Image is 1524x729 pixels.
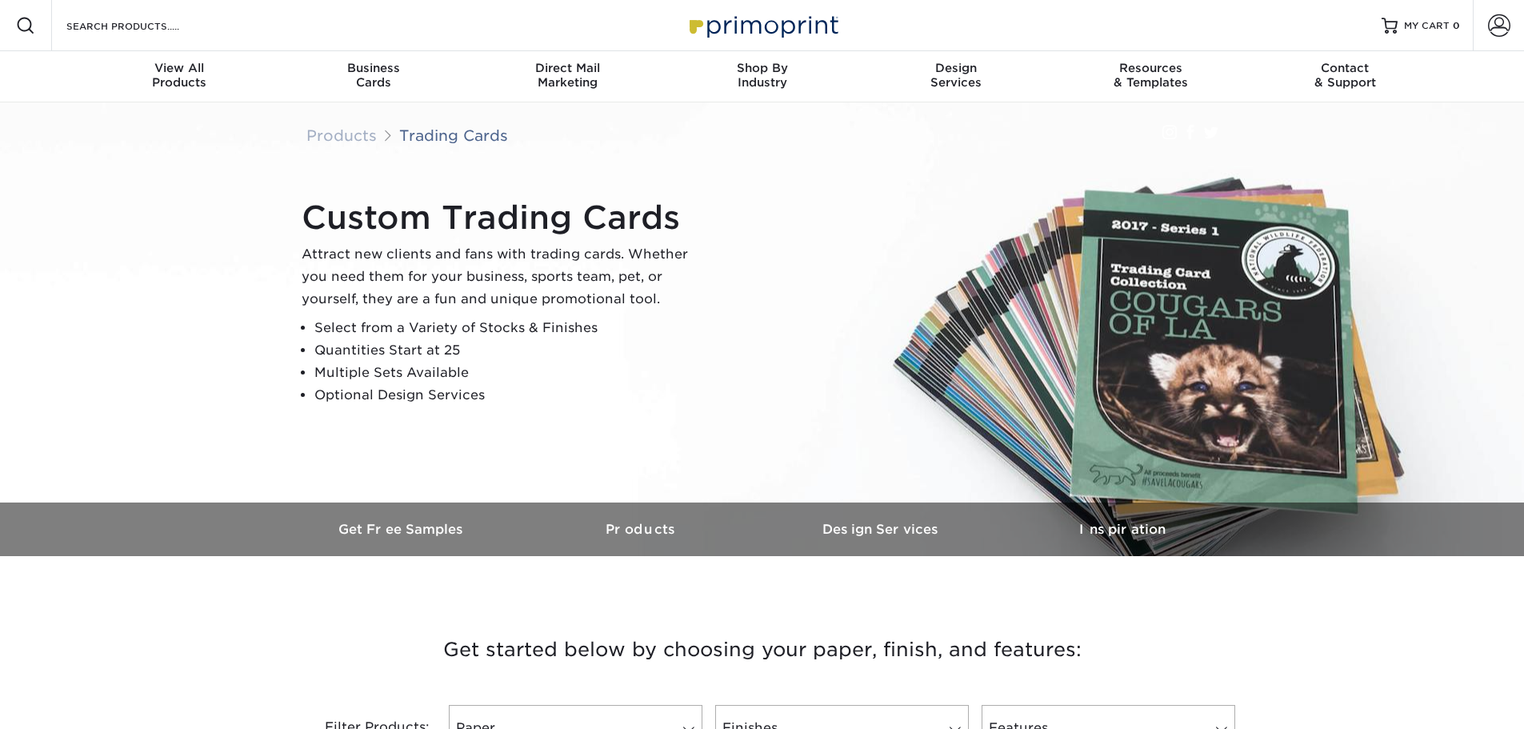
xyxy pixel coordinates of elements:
[665,61,859,90] div: Industry
[314,362,702,384] li: Multiple Sets Available
[762,522,1002,537] h3: Design Services
[859,61,1054,75] span: Design
[1002,503,1242,556] a: Inspiration
[314,339,702,362] li: Quantities Start at 25
[762,503,1002,556] a: Design Services
[314,317,702,339] li: Select from a Variety of Stocks & Finishes
[82,51,277,102] a: View AllProducts
[682,8,842,42] img: Primoprint
[1002,522,1242,537] h3: Inspiration
[1404,19,1450,33] span: MY CART
[665,61,859,75] span: Shop By
[1248,61,1442,90] div: & Support
[859,51,1054,102] a: DesignServices
[276,51,470,102] a: BusinessCards
[282,522,522,537] h3: Get Free Samples
[306,126,377,144] a: Products
[1054,51,1248,102] a: Resources& Templates
[1054,61,1248,75] span: Resources
[470,51,665,102] a: Direct MailMarketing
[65,16,221,35] input: SEARCH PRODUCTS.....
[665,51,859,102] a: Shop ByIndustry
[294,614,1230,686] h3: Get started below by choosing your paper, finish, and features:
[282,503,522,556] a: Get Free Samples
[82,61,277,75] span: View All
[314,384,702,407] li: Optional Design Services
[522,522,762,537] h3: Products
[1248,51,1442,102] a: Contact& Support
[302,198,702,237] h1: Custom Trading Cards
[276,61,470,75] span: Business
[399,126,508,144] a: Trading Cards
[859,61,1054,90] div: Services
[470,61,665,75] span: Direct Mail
[522,503,762,556] a: Products
[1054,61,1248,90] div: & Templates
[1248,61,1442,75] span: Contact
[302,243,702,310] p: Attract new clients and fans with trading cards. Whether you need them for your business, sports ...
[1453,20,1460,31] span: 0
[470,61,665,90] div: Marketing
[276,61,470,90] div: Cards
[82,61,277,90] div: Products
